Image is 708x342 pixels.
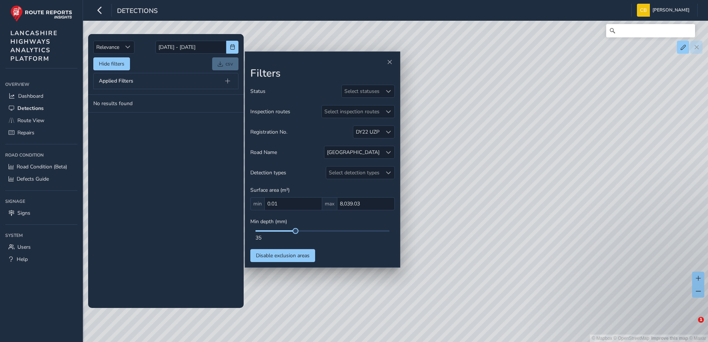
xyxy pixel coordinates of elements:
[250,187,290,194] span: Surface area (m²)
[652,4,689,17] span: [PERSON_NAME]
[342,85,382,97] div: Select statuses
[250,128,287,135] span: Registration No.
[117,6,158,17] span: Detections
[5,207,77,219] a: Signs
[327,149,380,156] div: [GEOGRAPHIC_DATA]
[10,5,72,22] img: rr logo
[250,197,264,210] span: min
[5,79,77,90] div: Overview
[326,167,382,179] div: Select detection types
[637,4,692,17] button: [PERSON_NAME]
[17,244,31,251] span: Users
[264,197,322,210] input: 0
[18,93,43,100] span: Dashboard
[337,197,395,210] input: 0
[250,169,286,176] span: Detection types
[384,57,395,67] button: Close
[17,175,49,182] span: Defects Guide
[5,102,77,114] a: Detections
[122,41,134,53] div: Sort by Date
[10,29,58,63] span: LANCASHIRE HIGHWAYS ANALYTICS PLATFORM
[250,249,315,262] button: Disable exclusion areas
[5,230,77,241] div: System
[93,57,130,70] button: Hide filters
[5,253,77,265] a: Help
[99,78,133,84] span: Applied Filters
[5,241,77,253] a: Users
[5,161,77,173] a: Road Condition (Beta)
[17,163,67,170] span: Road Condition (Beta)
[5,150,77,161] div: Road Condition
[606,24,695,37] input: Search
[250,88,265,95] span: Status
[683,317,701,335] iframe: Intercom live chat
[5,173,77,185] a: Defects Guide
[17,256,28,263] span: Help
[17,105,44,112] span: Detections
[322,105,382,118] div: Select inspection routes
[88,95,244,113] td: No results found
[250,108,290,115] span: Inspection routes
[5,196,77,207] div: Signage
[698,317,704,323] span: 1
[5,127,77,139] a: Repairs
[250,218,287,225] span: Min depth (mm)
[17,209,30,217] span: Signs
[17,117,44,124] span: Route View
[322,197,337,210] span: max
[250,67,395,80] h2: Filters
[94,41,122,53] span: Relevance
[5,90,77,102] a: Dashboard
[17,129,34,136] span: Repairs
[212,57,238,70] a: csv
[5,114,77,127] a: Route View
[256,234,390,241] div: 35
[356,128,380,135] div: DY22 UZP
[637,4,650,17] img: diamond-layout
[250,149,277,156] span: Road Name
